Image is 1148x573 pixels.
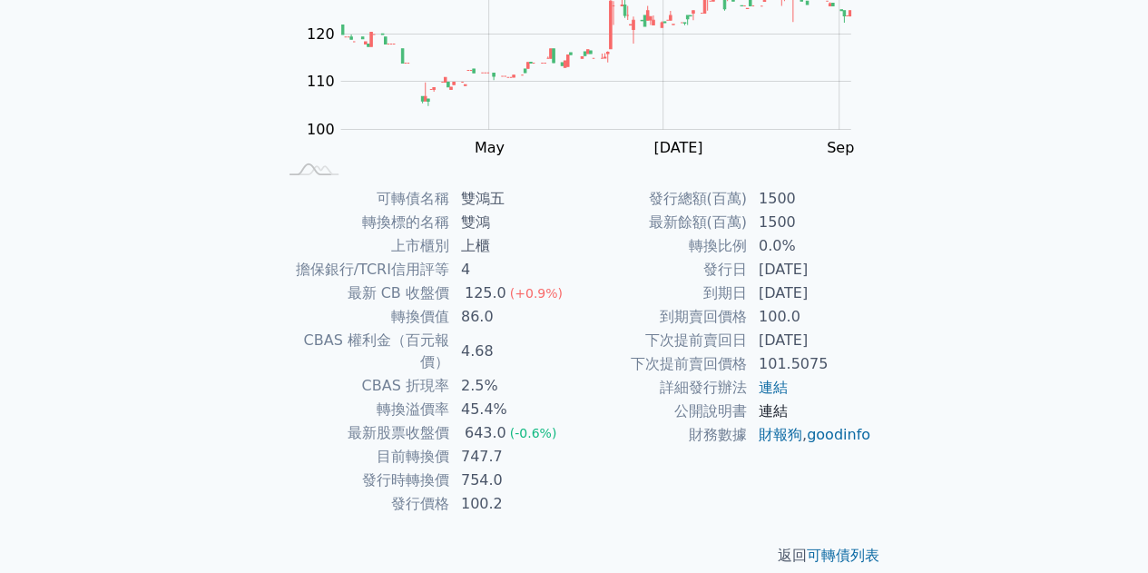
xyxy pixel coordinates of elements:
[450,445,574,469] td: 747.7
[450,258,574,282] td: 4
[277,469,450,492] td: 發行時轉換價
[277,234,450,258] td: 上市櫃別
[510,286,563,301] span: (+0.9%)
[510,426,557,440] span: (-0.6%)
[759,426,802,443] a: 財報狗
[574,282,748,305] td: 到期日
[748,187,872,211] td: 1500
[748,211,872,234] td: 1500
[574,329,748,352] td: 下次提前賣回日
[748,282,872,305] td: [DATE]
[807,426,870,443] a: goodinfo
[748,329,872,352] td: [DATE]
[307,25,335,43] tspan: 120
[653,139,702,156] tspan: [DATE]
[450,305,574,329] td: 86.0
[748,234,872,258] td: 0.0%
[450,234,574,258] td: 上櫃
[574,234,748,258] td: 轉換比例
[277,492,450,516] td: 發行價格
[450,187,574,211] td: 雙鴻五
[475,139,505,156] tspan: May
[574,258,748,282] td: 發行日
[277,305,450,329] td: 轉換價值
[759,402,788,420] a: 連結
[574,305,748,329] td: 到期賣回價格
[450,374,574,398] td: 2.5%
[574,376,748,400] td: 詳細發行辦法
[277,374,450,398] td: CBAS 折現率
[255,545,894,567] p: 返回
[827,139,854,156] tspan: Sep
[277,329,450,374] td: CBAS 權利金（百元報價）
[307,121,335,138] tspan: 100
[574,211,748,234] td: 最新餘額(百萬)
[307,73,335,90] tspan: 110
[277,211,450,234] td: 轉換標的名稱
[461,422,510,444] div: 643.0
[277,421,450,445] td: 最新股票收盤價
[759,379,788,396] a: 連結
[450,492,574,516] td: 100.2
[461,282,510,304] div: 125.0
[450,469,574,492] td: 754.0
[748,258,872,282] td: [DATE]
[748,423,872,447] td: ,
[574,187,748,211] td: 發行總額(百萬)
[574,400,748,423] td: 公開說明書
[574,423,748,447] td: 財務數據
[277,258,450,282] td: 擔保銀行/TCRI信用評等
[450,329,574,374] td: 4.68
[807,547,879,564] a: 可轉債列表
[450,211,574,234] td: 雙鴻
[277,445,450,469] td: 目前轉換價
[277,398,450,421] td: 轉換溢價率
[748,352,872,376] td: 101.5075
[574,352,748,376] td: 下次提前賣回價格
[277,282,450,305] td: 最新 CB 收盤價
[450,398,574,421] td: 45.4%
[748,305,872,329] td: 100.0
[277,187,450,211] td: 可轉債名稱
